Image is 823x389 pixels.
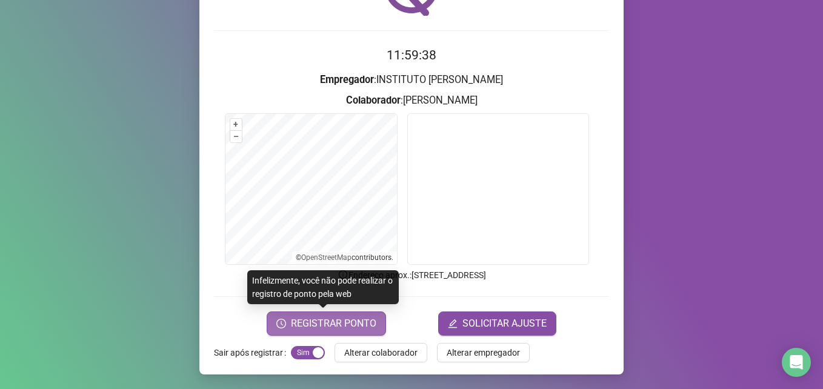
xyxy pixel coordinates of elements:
[247,270,399,304] div: Infelizmente, você não pode realizar o registro de ponto pela web
[230,131,242,142] button: –
[291,316,376,331] span: REGISTRAR PONTO
[447,346,520,359] span: Alterar empregador
[320,74,374,85] strong: Empregador
[214,343,291,362] label: Sair após registrar
[346,95,401,106] strong: Colaborador
[448,319,458,328] span: edit
[214,268,609,282] p: Endereço aprox. : [STREET_ADDRESS]
[782,348,811,377] div: Open Intercom Messenger
[344,346,418,359] span: Alterar colaborador
[387,48,436,62] time: 11:59:38
[276,319,286,328] span: clock-circle
[338,269,348,280] span: info-circle
[267,311,386,336] button: REGISTRAR PONTO
[335,343,427,362] button: Alterar colaborador
[214,72,609,88] h3: : INSTITUTO [PERSON_NAME]
[438,311,556,336] button: editSOLICITAR AJUSTE
[437,343,530,362] button: Alterar empregador
[230,119,242,130] button: +
[296,253,393,262] li: © contributors.
[214,93,609,108] h3: : [PERSON_NAME]
[462,316,547,331] span: SOLICITAR AJUSTE
[301,253,352,262] a: OpenStreetMap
